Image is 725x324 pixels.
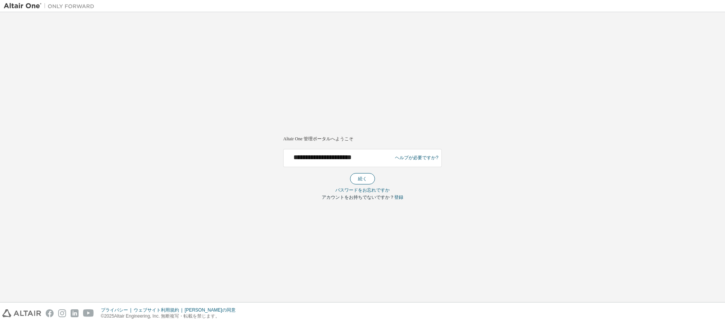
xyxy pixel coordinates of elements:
font: アカウントをお持ちでないですか？ [322,195,394,200]
font: ヘルプが必要ですか? [395,155,438,160]
font: ウェブサイト利用規約 [134,307,179,313]
font: 続く [358,176,367,181]
font: Altair One 管理ポータルへようこそ [283,136,353,141]
img: instagram.svg [58,309,66,317]
font: Altair Engineering, Inc. 無断複写・転載を禁じます。 [114,313,220,319]
button: 続く [350,173,375,184]
img: linkedin.svg [71,309,79,317]
img: altair_logo.svg [2,309,41,317]
font: 2025 [104,313,114,319]
img: facebook.svg [46,309,54,317]
font: [PERSON_NAME]の同意 [185,307,236,313]
img: youtube.svg [83,309,94,317]
img: アルタイルワン [4,2,98,10]
a: 登録 [394,195,403,200]
font: © [101,313,104,319]
font: パスワードをお忘れですか [335,187,390,193]
font: プライバシー [101,307,128,313]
